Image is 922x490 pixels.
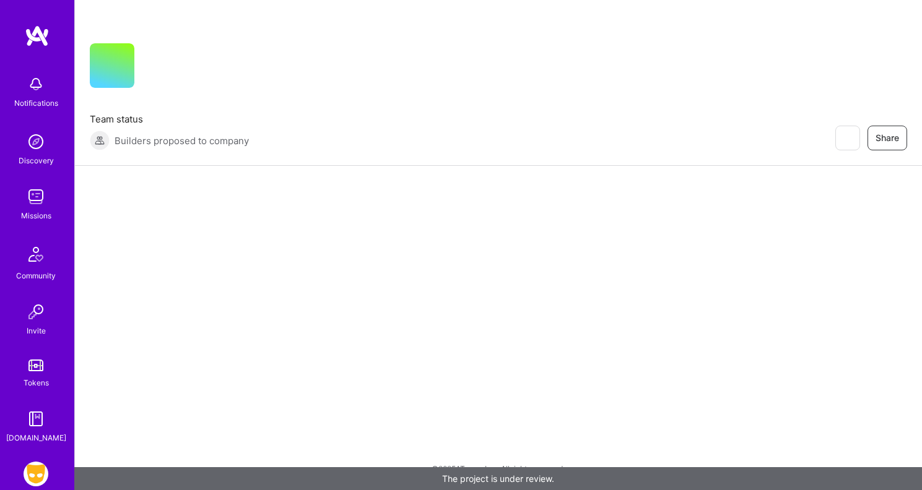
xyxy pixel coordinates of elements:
[149,63,159,73] i: icon CompanyGray
[24,184,48,209] img: teamwork
[21,209,51,222] div: Missions
[20,462,51,486] a: Grindr: Product & Marketing
[24,406,48,431] img: guide book
[25,25,50,47] img: logo
[90,131,110,150] img: Builders proposed to company
[115,134,249,147] span: Builders proposed to company
[24,299,48,324] img: Invite
[842,133,852,143] i: icon EyeClosed
[868,126,907,150] button: Share
[28,359,43,371] img: tokens
[24,462,48,486] img: Grindr: Product & Marketing
[24,376,49,389] div: Tokens
[90,113,249,126] span: Team status
[21,239,51,269] img: Community
[6,431,66,444] div: [DOMAIN_NAME]
[19,154,54,167] div: Discovery
[24,129,48,154] img: discovery
[16,269,56,282] div: Community
[14,97,58,110] div: Notifications
[74,467,922,490] div: The project is under review.
[24,72,48,97] img: bell
[27,324,46,337] div: Invite
[876,132,899,144] span: Share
